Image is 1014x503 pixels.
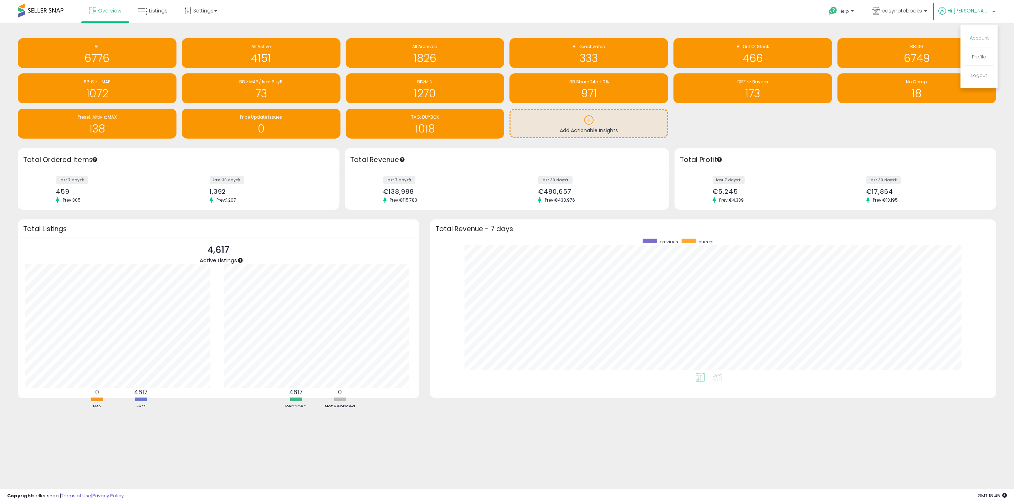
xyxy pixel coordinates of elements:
span: Listings [149,7,168,14]
a: Preset: Aktiv @MAX 138 [18,109,176,139]
span: All Archived [413,43,438,50]
span: Prev: €115,783 [386,197,421,203]
h1: 0 [185,123,337,135]
span: All Deactivated [573,43,605,50]
div: €138,988 [383,188,502,195]
h1: 971 [513,88,665,99]
span: BB>MIN [418,79,433,85]
a: All Out Of Stock 466 [674,38,832,68]
a: Price Update Issues 0 [182,109,340,139]
a: All Archived 1826 [346,38,505,68]
a: All Active 4151 [182,38,340,68]
div: Tooltip anchor [716,156,723,163]
a: Profile [972,53,987,60]
span: BB € >= MAP [84,79,110,85]
a: BB100 6749 [838,38,996,68]
h1: 73 [185,88,337,99]
label: last 30 days [866,176,901,184]
h3: Total Revenue - 7 days [435,226,991,232]
div: 459 [56,188,173,195]
a: Add Actionable Insights [511,110,667,137]
a: DIFF <> Buybox 173 [674,73,832,103]
h3: Total Ordered Items [23,155,334,165]
h1: 1270 [349,88,501,99]
span: Preset: Aktiv @MAX [78,114,117,120]
div: 1,392 [210,188,327,195]
a: All 6776 [18,38,176,68]
a: All Deactivated 333 [509,38,668,68]
span: Add Actionable Insights [560,127,618,134]
h3: Total Listings [23,226,414,232]
h1: 6749 [841,52,993,64]
a: Hi [PERSON_NAME] [938,7,995,23]
div: Tooltip anchor [399,156,405,163]
span: BB > MAP / kein BuyB [239,79,283,85]
span: Price Update Issues [240,114,282,120]
h3: Total Profit [680,155,991,165]
span: easynotebooks [882,7,922,14]
a: BB>MIN 1270 [346,73,505,103]
div: €17,864 [866,188,984,195]
b: 0 [95,388,99,396]
span: Prev: €4,339 [716,197,748,203]
span: current [698,239,714,245]
span: Prev: €13,195 [870,197,902,203]
span: TAG: BUYBOX [411,114,439,120]
a: BB Share 24h > 0% 971 [509,73,668,103]
div: €480,657 [538,188,656,195]
h1: 466 [677,52,829,64]
label: last 30 days [210,176,244,184]
span: Hi [PERSON_NAME] [948,7,990,14]
a: Logout [972,72,987,79]
h1: 1072 [21,88,173,99]
h1: 138 [21,123,173,135]
a: Help [823,1,861,23]
span: All Out Of Stock [737,43,769,50]
h3: Total Revenue [350,155,664,165]
span: Overview [98,7,121,14]
h1: 1018 [349,123,501,135]
span: Help [839,8,849,14]
span: Active Listings [200,256,237,264]
b: 0 [338,388,342,396]
label: last 7 days [56,176,88,184]
span: previous [660,239,678,245]
div: Tooltip anchor [237,257,244,264]
span: All Active [251,43,271,50]
span: No Comp. [906,79,928,85]
h1: 18 [841,88,993,99]
b: 4617 [289,388,303,396]
div: Not Repriced [318,403,361,410]
label: last 7 days [713,176,745,184]
h1: 333 [513,52,665,64]
b: 4617 [134,388,148,396]
span: Prev: €430,976 [541,197,579,203]
p: 4,617 [200,243,237,257]
div: €5,245 [713,188,830,195]
h1: 4151 [185,52,337,64]
a: BB € >= MAP 1072 [18,73,176,103]
div: Tooltip anchor [92,156,98,163]
div: FBA [76,403,118,410]
span: BB Share 24h > 0% [569,79,609,85]
label: last 30 days [538,176,573,184]
a: Account [970,35,989,41]
div: Repriced [275,403,317,410]
span: DIFF <> Buybox [737,79,768,85]
h1: 6776 [21,52,173,64]
a: No Comp. 18 [838,73,996,103]
a: BB > MAP / kein BuyB 73 [182,73,340,103]
span: Prev: 1,207 [213,197,240,203]
h1: 173 [677,88,829,99]
span: BB100 [911,43,923,50]
label: last 7 days [383,176,415,184]
span: Prev: 305 [59,197,84,203]
div: FBM [119,403,162,410]
a: TAG: BUYBOX 1018 [346,109,505,139]
h1: 1826 [349,52,501,64]
span: All [94,43,99,50]
i: Get Help [829,6,838,15]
